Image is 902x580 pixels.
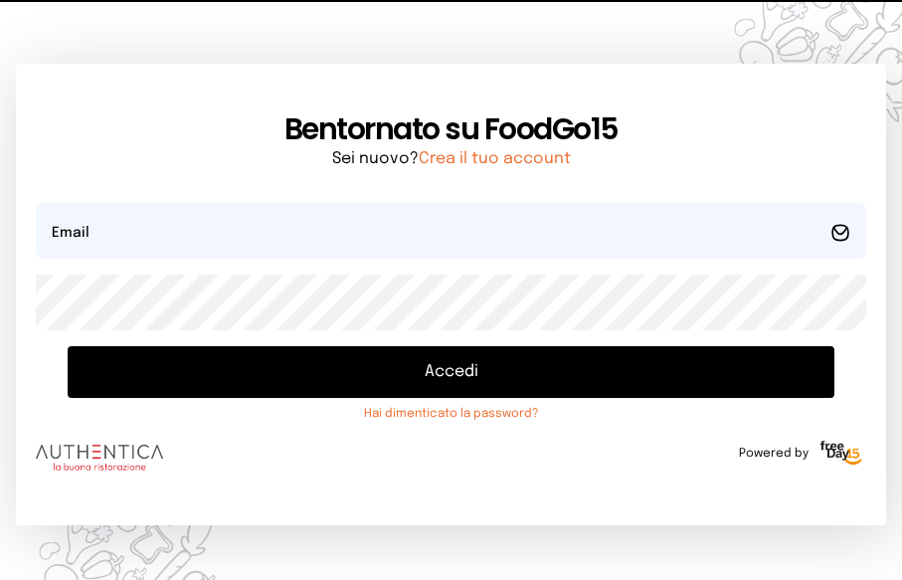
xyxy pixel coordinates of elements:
[419,150,571,167] a: Crea il tuo account
[68,406,834,422] a: Hai dimenticato la password?
[739,446,809,462] span: Powered by
[36,147,866,171] p: Sei nuovo?
[36,445,163,471] img: logo.8f33a47.png
[68,346,834,398] button: Accedi
[816,438,866,470] img: logo-freeday.3e08031.png
[36,111,866,147] h1: Bentornato su FoodGo15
